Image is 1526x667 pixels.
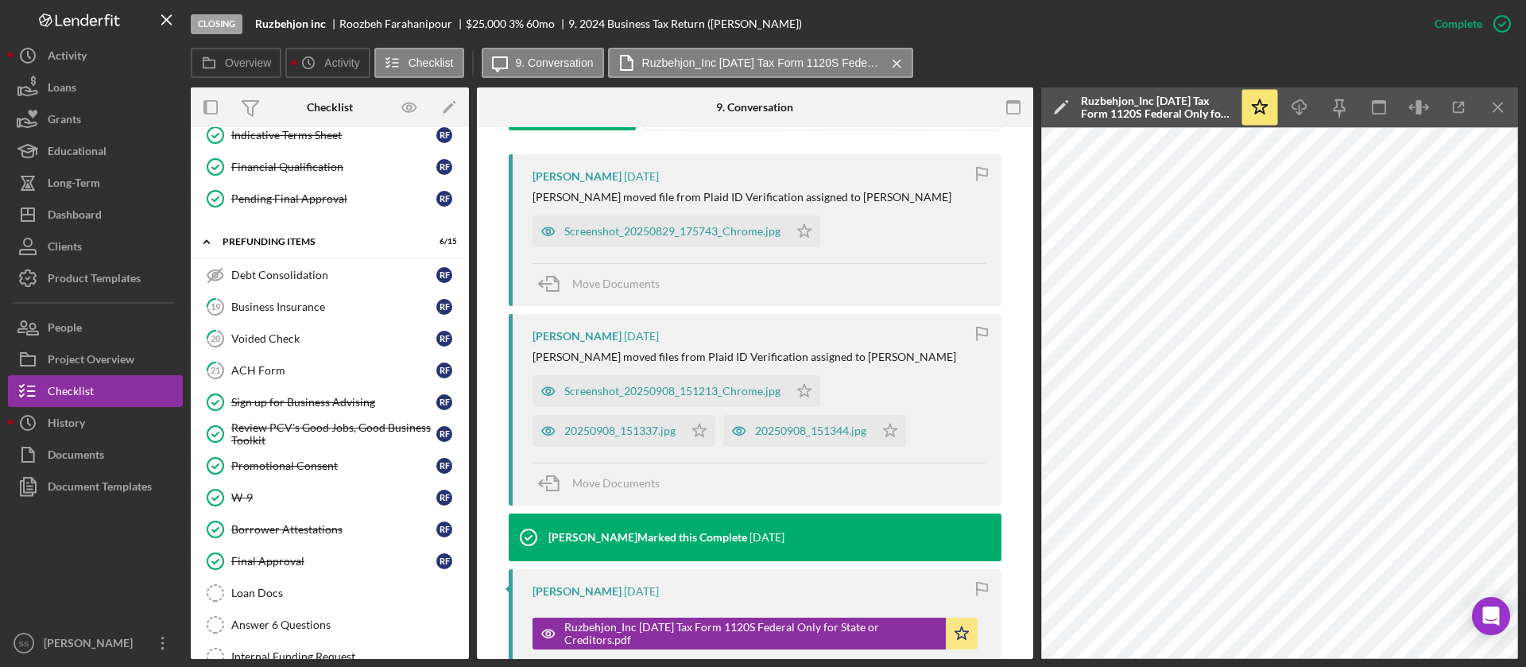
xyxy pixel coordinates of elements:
button: Documents [8,439,183,471]
button: Move Documents [533,463,676,503]
b: Ruzbehjon inc [255,17,326,30]
div: R F [436,458,452,474]
div: 3 % [509,17,524,30]
div: Documents [48,439,104,475]
span: Move Documents [572,476,660,490]
text: SS [19,639,29,648]
button: Project Overview [8,343,183,375]
a: Educational [8,135,183,167]
div: Checklist [48,375,94,411]
button: Product Templates [8,262,183,294]
div: Open Intercom Messenger [1472,597,1510,635]
a: Clients [8,231,183,262]
div: Loan Docs [231,587,460,599]
div: R F [436,553,452,569]
div: [PERSON_NAME] [533,330,622,343]
div: Internal Funding Request [231,650,460,663]
button: Checklist [8,375,183,407]
time: 2025-09-08 23:10 [749,531,784,544]
div: Grants [48,103,81,139]
div: R F [436,426,452,442]
tspan: 21 [211,365,220,375]
div: People [48,312,82,347]
div: [PERSON_NAME] moved file from Plaid ID Verification assigned to [PERSON_NAME] [533,191,951,204]
div: Dashboard [48,199,102,235]
div: [PERSON_NAME] moved files from Plaid ID Verification assigned to [PERSON_NAME] [533,351,956,363]
button: 20250908_151337.jpg [533,415,715,447]
div: Voided Check [231,332,436,345]
div: Business Insurance [231,301,436,313]
div: R F [436,490,452,506]
div: R F [436,191,452,207]
div: 60 mo [526,17,555,30]
label: 9. Conversation [516,56,594,69]
label: Activity [324,56,359,69]
button: People [8,312,183,343]
div: R F [436,394,452,410]
a: Loan Docs [199,577,461,609]
div: Sign up for Business Advising [231,396,436,409]
div: ACH Form [231,364,436,377]
a: Pending Final ApprovalRF [199,183,461,215]
div: 20250908_151337.jpg [564,425,676,437]
div: R F [436,522,452,537]
button: 20250908_151344.jpg [723,415,906,447]
a: 20Voided CheckRF [199,323,461,355]
button: Screenshot_20250829_175743_Chrome.jpg [533,215,820,247]
div: Financial Qualification [231,161,436,173]
div: History [48,407,85,443]
button: Grants [8,103,183,135]
div: R F [436,267,452,283]
time: 2025-09-08 20:13 [624,585,659,598]
button: Move Documents [533,264,676,304]
button: Document Templates [8,471,183,502]
div: Long-Term [48,167,100,203]
button: SS[PERSON_NAME] [8,627,183,659]
a: W-9RF [199,482,461,514]
div: Closing [191,14,242,34]
a: Answer 6 Questions [199,609,461,641]
div: Product Templates [48,262,141,298]
div: 9. Conversation [716,101,793,114]
div: Document Templates [48,471,152,506]
div: Roozbeh Farahanipour [339,17,466,30]
button: Loans [8,72,183,103]
div: $25,000 [466,17,506,30]
div: Final Approval [231,555,436,568]
button: 9. Conversation [482,48,604,78]
div: 6 / 15 [428,237,457,246]
button: Activity [8,40,183,72]
div: Screenshot_20250829_175743_Chrome.jpg [564,225,780,238]
button: History [8,407,183,439]
div: 20250908_151344.jpg [755,425,866,437]
a: Debt ConsolidationRF [199,259,461,291]
a: 19Business InsuranceRF [199,291,461,323]
a: Financial QualificationRF [199,151,461,183]
div: Checklist [307,101,353,114]
a: Promotional ConsentRF [199,450,461,482]
a: Sign up for Business AdvisingRF [199,386,461,418]
a: Final ApprovalRF [199,545,461,577]
div: Answer 6 Questions [231,619,460,631]
a: Borrower AttestationsRF [199,514,461,545]
button: Screenshot_20250908_151213_Chrome.jpg [533,375,820,407]
div: Complete [1435,8,1482,40]
div: Screenshot_20250908_151213_Chrome.jpg [564,385,780,397]
button: Dashboard [8,199,183,231]
div: W-9 [231,491,436,504]
tspan: 19 [211,301,221,312]
button: Activity [285,48,370,78]
div: R F [436,299,452,315]
label: Ruzbehjon_Inc [DATE] Tax Form 1120S Federal Only for State or Creditors.pdf [642,56,881,69]
div: Educational [48,135,107,171]
a: Indicative Terms SheetRF [199,119,461,151]
a: Long-Term [8,167,183,199]
div: Project Overview [48,343,134,379]
time: 2025-09-16 20:51 [624,170,659,183]
div: R F [436,363,452,378]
